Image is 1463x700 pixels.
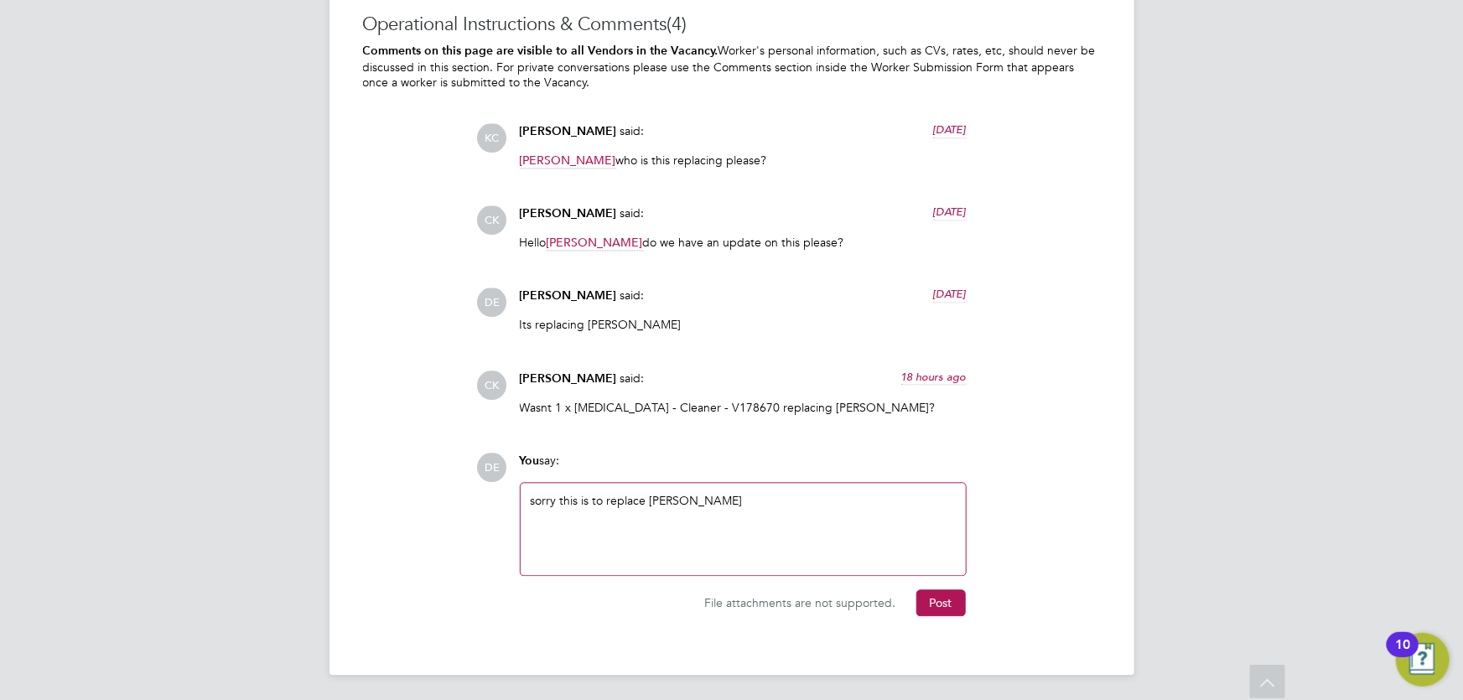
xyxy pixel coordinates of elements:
[520,371,617,386] span: [PERSON_NAME]
[620,205,645,220] span: said:
[363,44,719,58] b: Comments on this page are visible to all Vendors in the Vacancy.
[478,205,507,235] span: CK
[478,123,507,153] span: KC
[520,153,967,168] p: who is this replacing please?
[620,288,645,303] span: said:
[478,371,507,400] span: CK
[363,43,1101,90] p: Worker's personal information, such as CVs, rates, etc, should never be discussed in this section...
[520,454,540,468] span: You
[520,153,616,169] span: [PERSON_NAME]
[478,453,507,482] span: DE
[1395,645,1410,666] div: 10
[363,13,1101,37] h3: Operational Instructions & Comments
[1396,633,1450,687] button: Open Resource Center, 10 new notifications
[620,371,645,386] span: said:
[478,288,507,317] span: DE
[520,206,617,220] span: [PERSON_NAME]
[520,235,967,250] p: Hello do we have an update on this please?
[933,205,967,219] span: [DATE]
[705,595,896,610] span: File attachments are not supported.
[520,124,617,138] span: [PERSON_NAME]
[520,453,967,482] div: say:
[901,370,967,384] span: 18 hours ago
[620,123,645,138] span: said:
[520,317,967,332] p: Its replacing [PERSON_NAME]
[916,589,966,616] button: Post
[520,288,617,303] span: [PERSON_NAME]
[933,287,967,301] span: [DATE]
[531,493,956,565] div: sorry this is to replace [PERSON_NAME]
[933,122,967,137] span: [DATE]
[547,235,643,251] span: [PERSON_NAME]
[667,13,687,35] span: (4)
[520,400,967,415] p: Wasnt 1 x [MEDICAL_DATA] - Cleaner - V178670 replacing [PERSON_NAME]?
